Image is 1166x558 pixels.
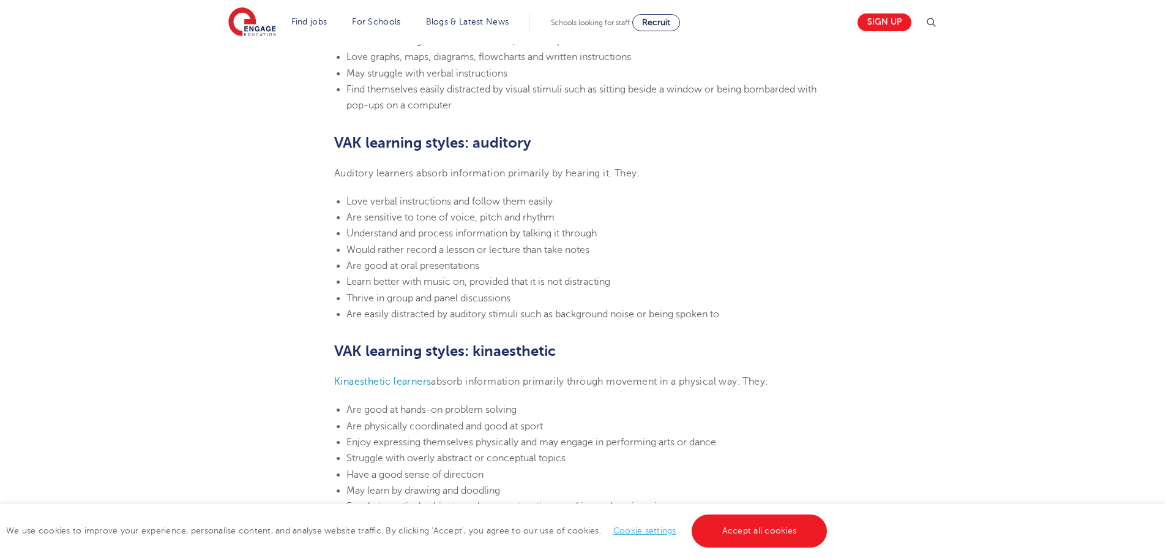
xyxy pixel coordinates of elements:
a: For Schools [352,17,400,26]
img: Engage Education [228,7,276,38]
span: May learn by drawing and doodling [346,485,500,496]
span: Love graphs, maps, diagrams, flowcharts and written instructions [346,51,631,62]
a: Kinaesthetic learners [334,376,431,387]
span: Are good at oral presentations [346,260,479,271]
a: Find jobs [291,17,327,26]
a: Accept all cookies [692,515,828,548]
span: Learn better with music on, provided that it is not distracting [346,276,610,287]
span: We use cookies to improve your experience, personalise content, and analyse website traffic. By c... [6,526,830,535]
span: Are easily distracted by auditory stimuli such as background noise or being spoken to [346,309,719,320]
span: Recruit [642,18,670,27]
span: May struggle with verbal instructions [346,68,507,79]
span: Thrive in group and panel discussions [346,293,510,304]
span: Struggle with overly abstract or conceptual topics [346,453,566,464]
span: Excel at practical subjects such as construction, cooking and engineering [346,501,668,512]
span: Are physically coordinated and good at sport [346,421,543,432]
span: Understand and process information by talking it through [346,228,597,239]
span: Love verbal instructions and follow them easily [346,196,553,207]
a: Blogs & Latest News [426,17,509,26]
span: Find themselves easily distracted by visual stimuli such as sitting beside a window or being bomb... [346,84,817,111]
span: Have a good sense of direction [346,469,484,480]
span: Schools looking for staff [551,18,630,27]
span: Auditory learners absorb information primarily by hearing it. They: [334,168,640,179]
span: Are good at hands-on problem solving [346,404,517,415]
span: Are sensitive to tone of voice, pitch and rhythm [346,212,555,223]
a: Recruit [632,14,680,31]
span: absorb information primarily through movement in a physical way. They: [431,376,768,387]
b: VAK learning styles: kinaesthetic [334,342,556,360]
b: VAK learning styles: auditory [334,134,531,151]
a: Sign up [858,13,911,31]
span: Would rather record a lesson or lecture than take notes [346,244,589,255]
span: Enjoy expressing themselves physically and may engage in performing arts or dance [346,437,716,448]
a: Cookie settings [613,526,676,535]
